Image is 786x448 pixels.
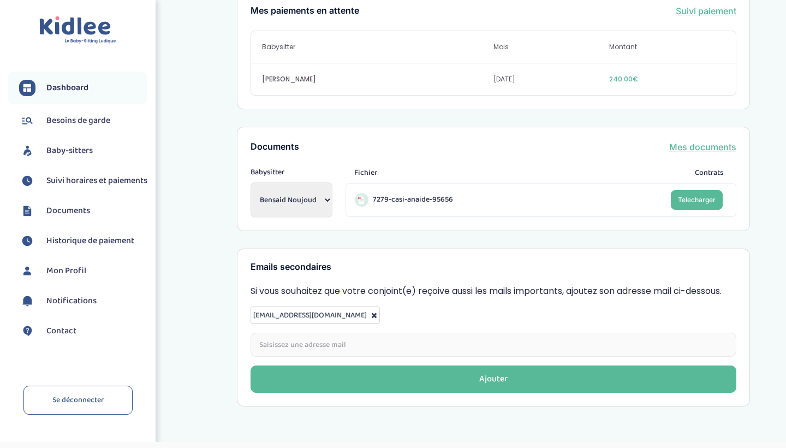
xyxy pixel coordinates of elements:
img: dashboard.svg [19,80,35,96]
span: Besoins de garde [46,114,110,127]
span: Babysitter [251,167,332,178]
a: Dashboard [19,80,147,96]
span: Notifications [46,294,97,308]
span: Contact [46,325,76,338]
h3: Emails secondaires [251,262,736,272]
a: Documents [19,203,147,219]
span: Fichier [354,167,377,179]
a: Suivi horaires et paiements [19,173,147,189]
span: 240.00€ [609,74,725,84]
a: Contact [19,323,147,339]
p: Si vous souhaitez que votre conjoint(e) reçoive aussi les mails importants, ajoutez son adresse m... [251,285,736,298]
a: Mes documents [669,140,736,154]
span: Babysitter [262,42,493,52]
a: Baby-sitters [19,143,147,159]
span: Mon Profil [46,264,86,278]
span: Telecharger [678,196,716,204]
span: 7279-casi-anaide-95656 [373,194,453,205]
span: Suivi horaires et paiements [46,174,147,187]
span: Documents [46,204,90,217]
img: documents.svg [19,203,35,219]
span: [DATE] [493,74,609,84]
a: Telecharger [671,190,723,210]
a: Historique de paiement [19,233,147,249]
span: Contrats [695,167,723,179]
img: suivihoraire.svg [19,233,35,249]
img: profil.svg [19,263,35,279]
a: Besoins de garde [19,113,147,129]
span: Historique de paiement [46,234,134,247]
a: Notifications [19,293,147,309]
a: Se déconnecter [23,386,133,415]
img: babysitters.svg [19,143,35,159]
div: Ajouter [479,373,508,386]
span: [EMAIL_ADDRESS][DOMAIN_NAME] [253,309,367,321]
img: notification.svg [19,293,35,309]
span: [PERSON_NAME] [262,74,493,84]
a: Mon Profil [19,263,147,279]
span: Baby-sitters [46,144,93,157]
span: Dashboard [46,81,88,95]
span: Montant [609,42,725,52]
img: besoin.svg [19,113,35,129]
input: Saisissez une adresse mail [251,333,736,357]
button: Ajouter [251,366,736,393]
img: contact.svg [19,323,35,339]
a: Suivi paiement [676,4,736,17]
img: suivihoraire.svg [19,173,35,189]
h3: Mes paiements en attente [251,6,359,16]
h3: Documents [251,142,299,152]
span: Mois [493,42,609,52]
img: logo.svg [39,16,116,44]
